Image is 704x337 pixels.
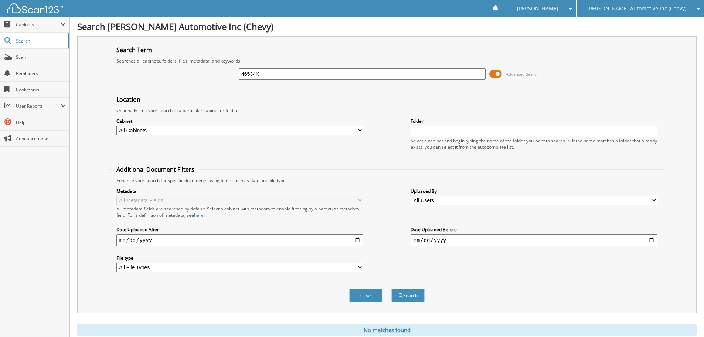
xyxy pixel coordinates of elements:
[116,226,363,233] label: Date Uploaded After
[113,58,661,64] div: Searches all cabinets, folders, files, metadata, and keywords
[77,20,697,33] h1: Search [PERSON_NAME] Automotive Inc (Chevy)
[116,118,363,124] label: Cabinet
[113,107,661,114] div: Optionally limit your search to a particular cabinet or folder
[349,289,382,302] button: Clear
[411,188,657,194] label: Uploaded By
[194,212,204,218] a: here
[116,206,363,218] div: All metadata fields are searched by default. Select a cabinet with metadata to enable filtering b...
[411,226,657,233] label: Date Uploaded Before
[113,46,156,54] legend: Search Term
[517,6,558,11] span: [PERSON_NAME]
[411,118,657,124] label: Folder
[116,255,363,261] label: File type
[113,177,661,183] div: Enhance your search for specific documents using filters such as date and file type.
[411,138,657,150] div: Select a cabinet and begin typing the name of the folder you want to search in. If the name match...
[16,135,66,142] span: Announcements
[16,38,65,44] span: Search
[16,87,66,93] span: Bookmarks
[116,234,363,246] input: start
[113,95,144,104] legend: Location
[7,3,63,13] img: scan123-logo-white.svg
[16,21,61,28] span: Cabinets
[506,71,539,77] span: Advanced Search
[16,70,66,77] span: Reminders
[16,54,66,60] span: Scan
[116,188,363,194] label: Metadata
[411,234,657,246] input: end
[16,119,66,125] span: Help
[587,6,686,11] span: [PERSON_NAME] Automotive Inc (Chevy)
[77,324,697,336] div: No matches found
[113,165,198,173] legend: Additional Document Filters
[16,103,61,109] span: User Reports
[391,289,425,302] button: Search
